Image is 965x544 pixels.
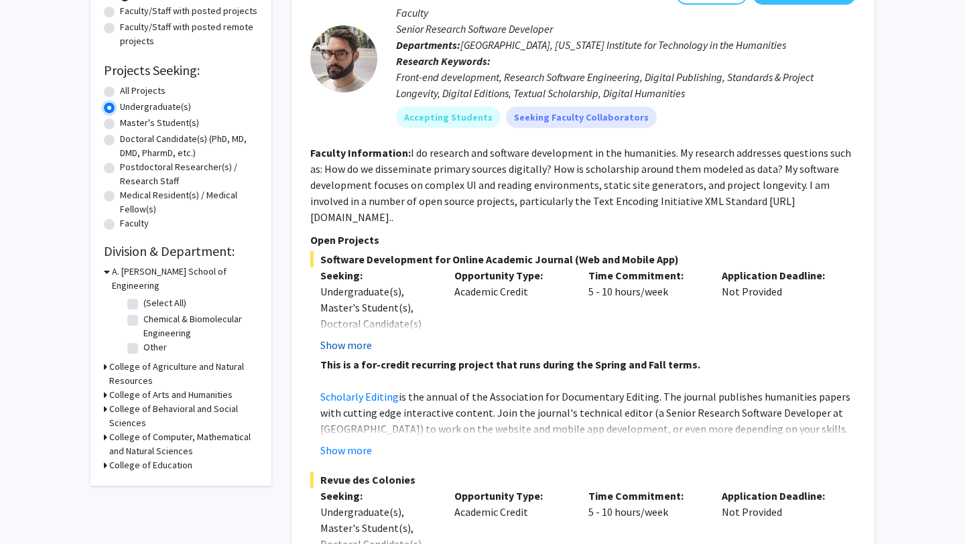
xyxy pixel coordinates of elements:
[310,146,411,159] b: Faculty Information:
[120,116,199,130] label: Master's Student(s)
[320,283,434,364] div: Undergraduate(s), Master's Student(s), Doctoral Candidate(s) (PhD, MD, DMD, PharmD, etc.)
[444,267,578,353] div: Academic Credit
[310,251,856,267] span: Software Development for Online Academic Journal (Web and Mobile App)
[578,267,712,353] div: 5 - 10 hours/week
[396,69,856,101] div: Front-end development, Research Software Engineering, Digital Publishing, Standards & Project Lon...
[109,402,258,430] h3: College of Behavioral and Social Sciences
[109,430,258,458] h3: College of Computer, Mathematical and Natural Sciences
[143,312,255,340] label: Chemical & Biomolecular Engineering
[120,188,258,216] label: Medical Resident(s) / Medical Fellow(s)
[143,340,167,354] label: Other
[120,132,258,160] label: Doctoral Candidate(s) (PhD, MD, DMD, PharmD, etc.)
[120,84,166,98] label: All Projects
[722,267,836,283] p: Application Deadline:
[320,442,372,458] button: Show more
[396,38,460,52] b: Departments:
[588,267,702,283] p: Time Commitment:
[310,146,851,224] fg-read-more: I do research and software development in the humanities. My research addresses questions such as...
[320,389,856,485] p: is the annual of the Association for Documentary Editing. The journal publishes humanities papers...
[120,20,258,48] label: Faculty/Staff with posted remote projects
[320,488,434,504] p: Seeking:
[722,488,836,504] p: Application Deadline:
[120,100,191,114] label: Undergraduate(s)
[104,243,258,259] h2: Division & Department:
[109,458,192,472] h3: College of Education
[143,296,186,310] label: (Select All)
[506,107,657,128] mat-chip: Seeking Faculty Collaborators
[588,488,702,504] p: Time Commitment:
[396,21,856,37] p: Senior Research Software Developer
[454,488,568,504] p: Opportunity Type:
[712,267,846,353] div: Not Provided
[320,337,372,353] button: Show more
[120,4,257,18] label: Faculty/Staff with posted projects
[396,54,491,68] b: Research Keywords:
[320,390,399,403] a: Scholarly Editing
[109,360,258,388] h3: College of Agriculture and Natural Resources
[310,472,856,488] span: Revue des Colonies
[320,358,700,371] strong: This is a for-credit recurring project that runs during the Spring and Fall terms.
[460,38,786,52] span: [GEOGRAPHIC_DATA], [US_STATE] Institute for Technology in the Humanities
[120,160,258,188] label: Postdoctoral Researcher(s) / Research Staff
[10,484,57,534] iframe: Chat
[120,216,149,230] label: Faculty
[310,232,856,248] p: Open Projects
[396,5,856,21] p: Faculty
[396,107,501,128] mat-chip: Accepting Students
[104,62,258,78] h2: Projects Seeking:
[109,388,233,402] h3: College of Arts and Humanities
[112,265,258,293] h3: A. [PERSON_NAME] School of Engineering
[454,267,568,283] p: Opportunity Type:
[320,267,434,283] p: Seeking:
